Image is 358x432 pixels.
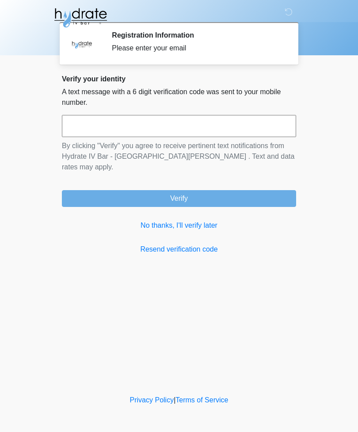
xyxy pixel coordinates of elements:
p: A text message with a 6 digit verification code was sent to your mobile number. [62,87,296,108]
a: Terms of Service [175,396,228,404]
img: Hydrate IV Bar - Fort Collins Logo [53,7,108,29]
h2: Verify your identity [62,75,296,83]
a: Privacy Policy [130,396,174,404]
a: | [174,396,175,404]
div: Please enter your email [112,43,283,54]
a: No thanks, I'll verify later [62,220,296,231]
p: By clicking "Verify" you agree to receive pertinent text notifications from Hydrate IV Bar - [GEO... [62,141,296,172]
button: Verify [62,190,296,207]
img: Agent Avatar [69,31,95,57]
a: Resend verification code [62,244,296,255]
